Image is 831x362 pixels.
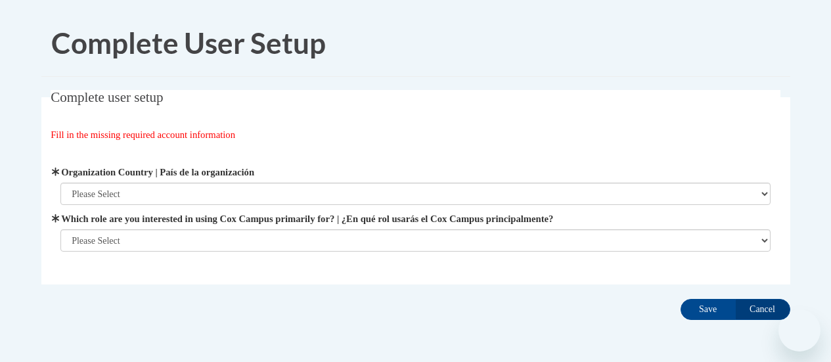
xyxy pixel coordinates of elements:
[60,165,771,179] label: Organization Country | País de la organización
[51,129,235,140] span: Fill in the missing required account information
[51,89,163,105] span: Complete user setup
[778,309,820,351] iframe: Button to launch messaging window
[681,299,736,320] input: Save
[51,26,326,60] span: Complete User Setup
[735,299,790,320] input: Cancel
[60,212,771,226] label: Which role are you interested in using Cox Campus primarily for? | ¿En qué rol usarás el Cox Camp...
